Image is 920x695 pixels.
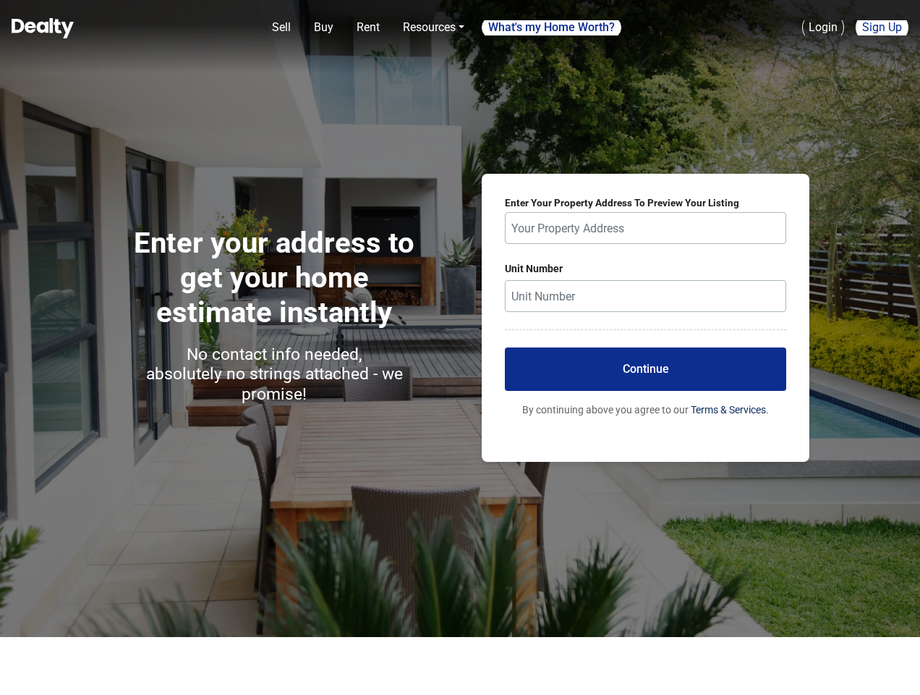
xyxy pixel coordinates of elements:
[505,197,786,208] label: Enter Your Property Address To Preview Your Listing
[856,12,908,43] a: Sign Up
[482,16,621,39] a: What's my Home Worth?
[308,13,339,42] a: Buy
[505,347,786,391] button: Continue
[122,345,427,404] h3: No contact info needed, absolutely no strings attached - we promise!
[266,13,297,42] a: Sell
[12,18,74,38] img: Dealty - Buy, Sell & Rent Homes
[505,261,786,277] label: Unit Number
[505,212,786,244] input: Your Property Address
[397,13,470,42] a: Resources
[505,403,786,418] p: By continuing above you agree to our .
[505,280,786,312] input: Unit Number
[122,226,427,410] h1: Enter your address to get your home estimate instantly
[871,646,906,681] iframe: Intercom live chat
[691,404,766,416] a: Terms & Services
[802,12,844,43] a: Login
[351,13,386,42] a: Rent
